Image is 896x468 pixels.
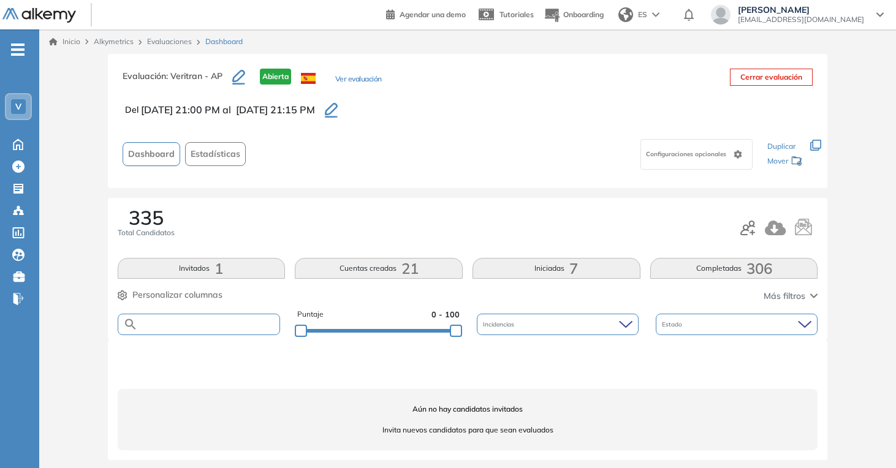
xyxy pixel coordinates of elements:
[544,2,604,28] button: Onboarding
[118,404,818,415] span: Aún no hay candidatos invitados
[431,309,460,320] span: 0 - 100
[301,73,316,84] img: ESP
[764,290,818,303] button: Más filtros
[125,104,139,116] span: Del
[477,314,639,335] div: Incidencias
[222,102,231,117] span: al
[764,290,805,303] span: Más filtros
[738,5,864,15] span: [PERSON_NAME]
[118,289,222,301] button: Personalizar columnas
[400,10,466,19] span: Agendar una demo
[236,102,315,117] span: [DATE] 21:15 PM
[335,74,382,86] button: Ver evaluación
[640,139,753,170] div: Configuraciones opcionales
[141,102,220,117] span: [DATE] 21:00 PM
[123,69,232,94] h3: Evaluación
[205,36,243,47] span: Dashboard
[191,148,240,160] span: Estadísticas
[618,7,633,22] img: world
[386,6,466,21] a: Agendar una demo
[94,37,134,46] span: Alkymetrics
[166,70,222,81] span: : Veritran - AP
[123,142,180,166] button: Dashboard
[646,149,729,159] span: Configuraciones opcionales
[483,320,517,329] span: Incidencias
[650,258,818,279] button: Completadas306
[118,258,286,279] button: Invitados1
[15,102,21,111] span: V
[128,148,175,160] span: Dashboard
[2,8,76,23] img: Logo
[499,10,534,19] span: Tutoriales
[129,208,164,227] span: 335
[473,258,640,279] button: Iniciadas7
[118,425,818,436] span: Invita nuevos candidatos para que sean evaluados
[638,9,647,20] span: ES
[49,36,80,47] a: Inicio
[295,258,463,279] button: Cuentas creadas21
[132,289,222,301] span: Personalizar columnas
[118,227,175,238] span: Total Candidatos
[297,309,324,320] span: Puntaje
[652,12,659,17] img: arrow
[123,317,138,332] img: SEARCH_ALT
[11,48,25,51] i: -
[147,37,192,46] a: Evaluaciones
[730,69,813,86] button: Cerrar evaluación
[767,151,803,173] div: Mover
[767,142,795,151] span: Duplicar
[738,15,864,25] span: [EMAIL_ADDRESS][DOMAIN_NAME]
[563,10,604,19] span: Onboarding
[662,320,685,329] span: Estado
[656,314,818,335] div: Estado
[185,142,246,166] button: Estadísticas
[260,69,291,85] span: Abierta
